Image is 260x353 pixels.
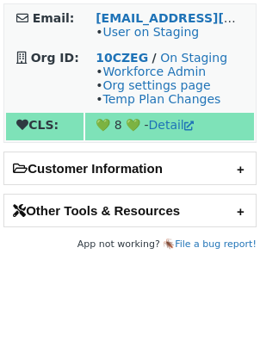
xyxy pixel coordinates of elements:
[175,238,257,250] a: File a bug report!
[102,92,220,106] a: Temp Plan Changes
[96,51,148,65] a: 10CZEG
[160,51,227,65] a: On Staging
[96,65,220,106] span: • • •
[31,51,79,65] strong: Org ID:
[102,78,210,92] a: Org settings page
[149,118,194,132] a: Detail
[3,236,257,253] footer: App not working? 🪳
[33,11,75,25] strong: Email:
[102,65,206,78] a: Workforce Admin
[152,51,157,65] strong: /
[96,25,199,39] span: •
[4,195,256,226] h2: Other Tools & Resources
[4,152,256,184] h2: Customer Information
[102,25,199,39] a: User on Staging
[16,118,59,132] strong: CLS:
[85,113,254,140] td: 💚 8 💚 -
